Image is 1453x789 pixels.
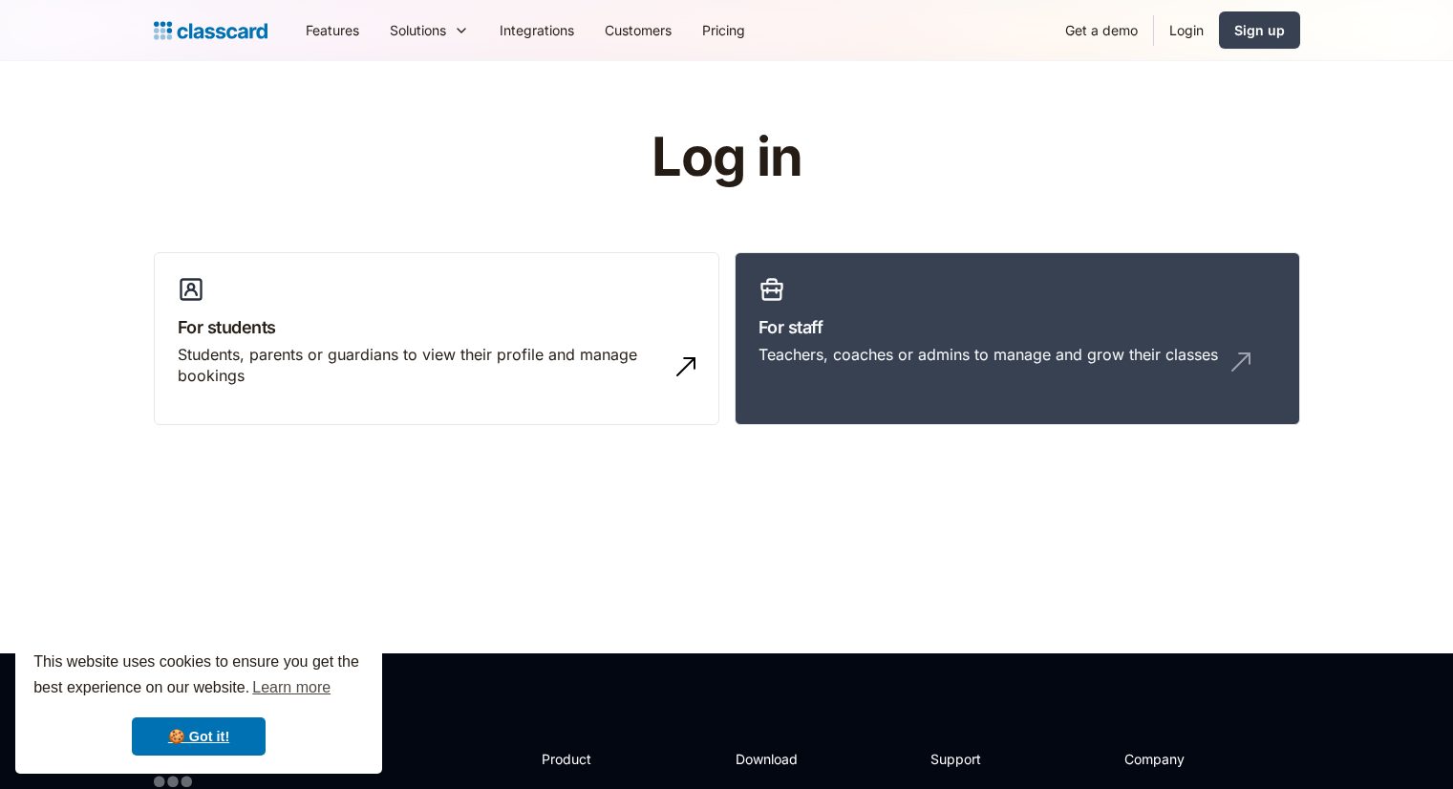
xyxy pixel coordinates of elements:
[1124,749,1251,769] h2: Company
[687,9,760,52] a: Pricing
[33,650,364,702] span: This website uses cookies to ensure you get the best experience on our website.
[154,17,267,44] a: home
[249,673,333,702] a: learn more about cookies
[132,717,266,756] a: dismiss cookie message
[390,20,446,40] div: Solutions
[15,632,382,774] div: cookieconsent
[759,344,1218,365] div: Teachers, coaches or admins to manage and grow their classes
[1234,20,1285,40] div: Sign up
[930,749,1008,769] h2: Support
[542,749,644,769] h2: Product
[736,749,814,769] h2: Download
[1219,11,1300,49] a: Sign up
[178,314,695,340] h3: For students
[178,344,657,387] div: Students, parents or guardians to view their profile and manage bookings
[374,9,484,52] div: Solutions
[423,128,1030,187] h1: Log in
[154,252,719,426] a: For studentsStudents, parents or guardians to view their profile and manage bookings
[1050,9,1153,52] a: Get a demo
[735,252,1300,426] a: For staffTeachers, coaches or admins to manage and grow their classes
[1154,9,1219,52] a: Login
[589,9,687,52] a: Customers
[484,9,589,52] a: Integrations
[290,9,374,52] a: Features
[759,314,1276,340] h3: For staff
